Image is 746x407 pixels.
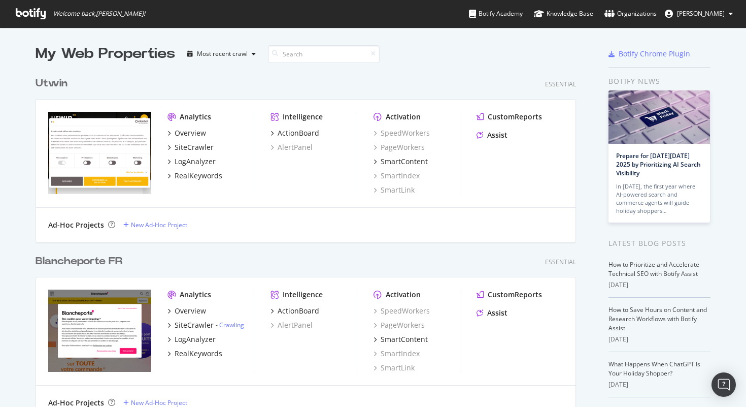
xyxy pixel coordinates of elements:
[608,90,710,144] img: Prepare for Black Friday 2025 by Prioritizing AI Search Visibility
[175,128,206,138] div: Overview
[677,9,725,18] span: Olivier Job
[608,280,710,290] div: [DATE]
[270,320,313,330] a: AlertPanel
[167,171,222,181] a: RealKeywords
[488,112,542,122] div: CustomReports
[608,360,700,378] a: What Happens When ChatGPT Is Your Holiday Shopper?
[657,6,741,22] button: [PERSON_NAME]
[48,220,104,230] div: Ad-Hoc Projects
[374,349,420,359] a: SmartIndex
[167,349,222,359] a: RealKeywords
[175,349,222,359] div: RealKeywords
[197,51,248,57] div: Most recent crawl
[604,9,657,19] div: Organizations
[36,254,126,269] a: Blancheporte FR
[469,9,523,19] div: Botify Academy
[608,49,690,59] a: Botify Chrome Plugin
[534,9,593,19] div: Knowledge Base
[36,76,67,91] div: Utwin
[488,290,542,300] div: CustomReports
[608,260,699,278] a: How to Prioritize and Accelerate Technical SEO with Botify Assist
[48,112,151,194] img: utwin.fr
[175,306,206,316] div: Overview
[278,306,319,316] div: ActionBoard
[374,171,420,181] a: SmartIndex
[283,112,323,122] div: Intelligence
[487,308,507,318] div: Assist
[616,182,702,215] div: In [DATE], the first year where AI-powered search and commerce agents will guide holiday shoppers…
[374,185,415,195] a: SmartLink
[374,334,428,345] a: SmartContent
[219,321,244,329] a: Crawling
[175,156,216,167] div: LogAnalyzer
[268,45,380,63] input: Search
[608,335,710,344] div: [DATE]
[183,46,260,62] button: Most recent crawl
[608,76,710,87] div: Botify news
[608,305,707,332] a: How to Save Hours on Content and Research Workflows with Botify Assist
[36,44,175,64] div: My Web Properties
[374,306,430,316] a: SpeedWorkers
[374,363,415,373] a: SmartLink
[374,128,430,138] a: SpeedWorkers
[131,221,187,229] div: New Ad-Hoc Project
[123,221,187,229] a: New Ad-Hoc Project
[477,290,542,300] a: CustomReports
[131,398,187,407] div: New Ad-Hoc Project
[283,290,323,300] div: Intelligence
[381,156,428,167] div: SmartContent
[167,320,244,330] a: SiteCrawler- Crawling
[608,380,710,389] div: [DATE]
[374,142,425,152] a: PageWorkers
[386,112,421,122] div: Activation
[175,142,214,152] div: SiteCrawler
[36,254,122,269] div: Blancheporte FR
[270,306,319,316] a: ActionBoard
[270,142,313,152] a: AlertPanel
[487,130,507,140] div: Assist
[381,334,428,345] div: SmartContent
[175,334,216,345] div: LogAnalyzer
[216,321,244,329] div: -
[477,112,542,122] a: CustomReports
[545,258,576,266] div: Essential
[167,142,214,152] a: SiteCrawler
[270,128,319,138] a: ActionBoard
[167,156,216,167] a: LogAnalyzer
[616,151,701,177] a: Prepare for [DATE][DATE] 2025 by Prioritizing AI Search Visibility
[180,112,211,122] div: Analytics
[278,128,319,138] div: ActionBoard
[374,320,425,330] a: PageWorkers
[180,290,211,300] div: Analytics
[477,308,507,318] a: Assist
[36,76,72,91] a: Utwin
[619,49,690,59] div: Botify Chrome Plugin
[175,320,214,330] div: SiteCrawler
[545,80,576,88] div: Essential
[175,171,222,181] div: RealKeywords
[48,290,151,372] img: blancheporte.fr
[386,290,421,300] div: Activation
[123,398,187,407] a: New Ad-Hoc Project
[477,130,507,140] a: Assist
[374,156,428,167] a: SmartContent
[167,306,206,316] a: Overview
[167,334,216,345] a: LogAnalyzer
[711,372,736,397] div: Open Intercom Messenger
[53,10,145,18] span: Welcome back, [PERSON_NAME] !
[167,128,206,138] a: Overview
[608,238,710,249] div: Latest Blog Posts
